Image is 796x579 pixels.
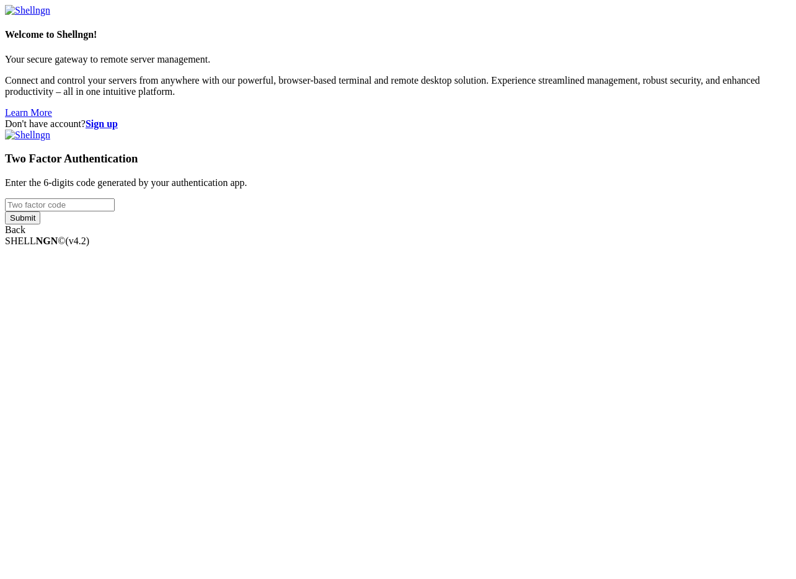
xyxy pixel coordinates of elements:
[5,118,791,130] div: Don't have account?
[86,118,118,129] a: Sign up
[5,107,52,118] a: Learn More
[5,29,791,40] h4: Welcome to Shellngn!
[66,236,90,246] span: 4.2.0
[36,236,58,246] b: NGN
[5,54,791,65] p: Your secure gateway to remote server management.
[5,152,791,166] h3: Two Factor Authentication
[5,198,115,211] input: Two factor code
[5,236,89,246] span: SHELL ©
[5,5,50,16] img: Shellngn
[5,130,50,141] img: Shellngn
[5,177,791,188] p: Enter the 6-digits code generated by your authentication app.
[5,75,791,97] p: Connect and control your servers from anywhere with our powerful, browser-based terminal and remo...
[5,224,25,235] a: Back
[5,211,40,224] input: Submit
